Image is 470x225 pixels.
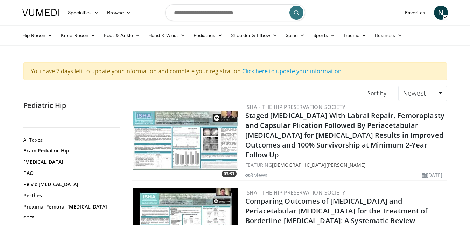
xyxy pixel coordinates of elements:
a: Hip Recon [18,28,57,42]
li: [DATE] [422,171,443,179]
a: ISHA - The Hip Preservation Society [245,189,346,196]
img: VuMedi Logo [22,9,59,16]
a: Hand & Wrist [144,28,189,42]
a: Trauma [339,28,371,42]
h2: All Topics: [23,137,120,143]
span: 03:31 [222,171,237,177]
a: Business [371,28,406,42]
a: Sports [309,28,339,42]
span: Newest [403,88,426,98]
img: fd3d04e8-bfa4-4538-85ab-7adce48ae9d0.300x170_q85_crop-smart_upscale.jpg [133,111,238,170]
a: Click here to update your information [242,67,342,75]
a: Newest [398,86,447,101]
a: Perthes [23,192,118,199]
a: Knee Recon [57,28,100,42]
a: Pelvic [MEDICAL_DATA] [23,181,118,188]
a: Proximal Femoral [MEDICAL_DATA] [23,203,118,210]
a: Favorites [401,6,430,20]
a: Exam Pediatric Hip [23,147,118,154]
a: ISHA - The Hip Preservation Society [245,103,346,110]
div: You have 7 days left to update your information and complete your registration. [23,62,447,80]
a: Specialties [64,6,103,20]
a: PAO [23,170,118,177]
a: Staged [MEDICAL_DATA] With Labral Repair, Femoroplasty and Capsular Plication Followed By Periace... [245,111,444,159]
li: 8 views [245,171,268,179]
div: FEATURING [245,161,446,169]
a: Pediatrics [189,28,227,42]
div: Sort by: [362,86,393,101]
a: SCFE [23,214,118,221]
a: N [434,6,448,20]
input: Search topics, interventions [165,4,305,21]
a: Shoulder & Elbow [227,28,281,42]
a: Spine [281,28,309,42]
a: Foot & Ankle [100,28,144,42]
a: [DEMOGRAPHIC_DATA][PERSON_NAME] [272,162,366,168]
h2: Pediatric Hip [23,101,121,110]
a: Browse [103,6,135,20]
a: 03:31 [133,111,238,170]
a: [MEDICAL_DATA] [23,158,118,165]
